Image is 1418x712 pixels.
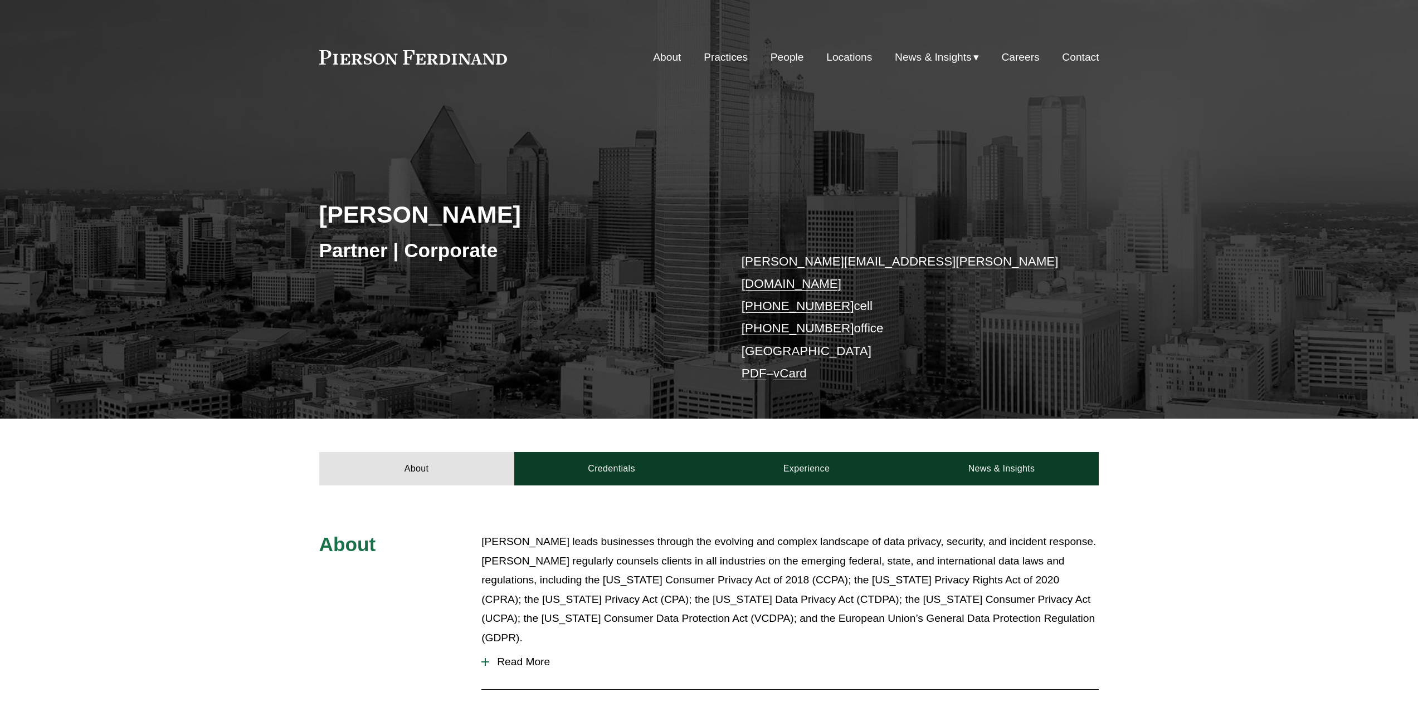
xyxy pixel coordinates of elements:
span: Read More [489,656,1099,668]
a: vCard [773,366,807,380]
button: Read More [481,647,1099,676]
h2: [PERSON_NAME] [319,200,709,229]
a: Experience [709,452,904,485]
a: People [771,47,804,68]
a: [PHONE_NUMBER] [742,299,854,313]
span: About [319,533,376,555]
a: About [653,47,681,68]
a: About [319,452,514,485]
span: News & Insights [895,48,972,67]
a: PDF [742,366,767,380]
a: Practices [704,47,748,68]
a: Credentials [514,452,709,485]
a: [PHONE_NUMBER] [742,321,854,335]
p: cell office [GEOGRAPHIC_DATA] – [742,251,1066,385]
h3: Partner | Corporate [319,238,709,263]
a: Contact [1062,47,1099,68]
a: folder dropdown [895,47,979,68]
a: Careers [1001,47,1039,68]
a: Locations [826,47,872,68]
a: [PERSON_NAME][EMAIL_ADDRESS][PERSON_NAME][DOMAIN_NAME] [742,254,1059,291]
a: News & Insights [904,452,1099,485]
p: [PERSON_NAME] leads businesses through the evolving and complex landscape of data privacy, securi... [481,532,1099,647]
